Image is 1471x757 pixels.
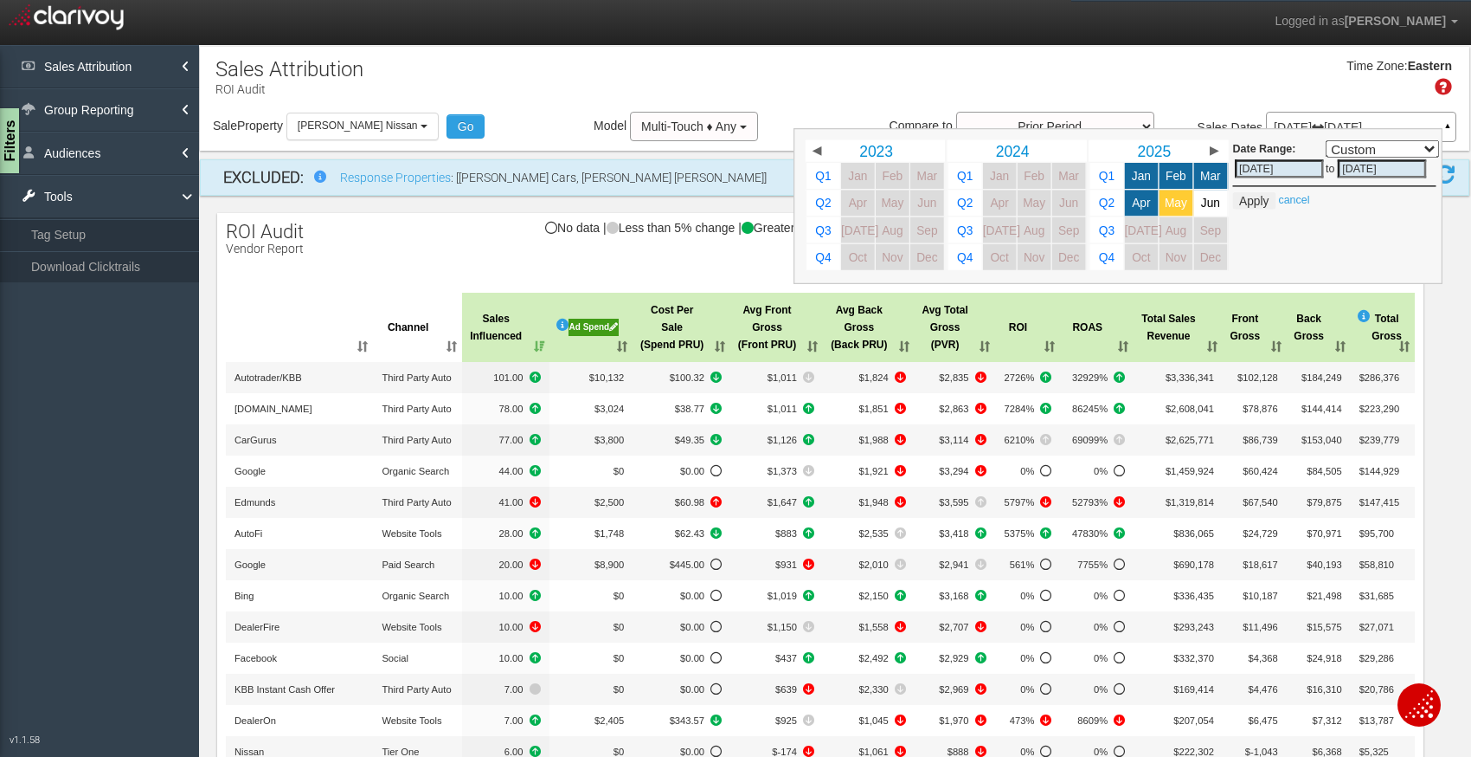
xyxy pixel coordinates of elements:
a: Apr [1125,190,1159,216]
span: Third Party Auto [382,497,451,508]
span: -221 [832,463,906,480]
a: Aug [1159,217,1193,243]
span: +22345% [1069,400,1125,417]
span: Third Party Auto [382,435,451,445]
span: -367 [832,431,906,449]
span: -378 [923,400,986,417]
span: $67,540 [1243,497,1277,508]
span: : [[PERSON_NAME] Cars, [PERSON_NAME] [PERSON_NAME]] [451,171,767,184]
span: $60,424 [1243,466,1277,476]
span: -32 [739,618,814,636]
span: $1,748 [594,528,624,539]
a: Q3 [1090,217,1124,243]
th: ROAS: activate to sort column ascending [1060,293,1134,362]
span: $21,498 [1307,591,1341,601]
span: $10,187 [1243,591,1277,601]
th: FrontGross: activate to sort column ascending [1223,293,1287,362]
span: No Data to compare% [1004,650,1052,667]
span: -1459% [1004,494,1052,511]
a: Dec [1052,244,1086,270]
span: +1374 [923,587,986,605]
a: Jan [841,163,875,189]
span: No Data to compare% [1004,463,1052,480]
button: Multi-Touch ♦ Any [630,112,758,141]
span: Jun [1201,197,1220,210]
span: No Data to compare% [1069,618,1125,636]
span: Google [234,560,266,570]
span: No Data to compare% [1069,587,1125,605]
span: Oct [1132,250,1150,263]
th: Total SalesRevenue: activate to sort column ascending [1134,293,1223,362]
span: Nov [1024,250,1044,263]
a: Apr [841,190,875,216]
span: Q2 [815,197,831,210]
span: [DATE] [1125,223,1162,236]
span: KBB Instant Cash Offer [234,684,335,695]
span: -29.01 [641,369,722,386]
span: $169,414 [1173,684,1214,695]
span: ▶ [1210,145,1218,157]
span: $18,617 [1243,560,1277,570]
span: +722 [832,650,906,667]
span: Dec [916,250,937,263]
a: Nov [876,244,909,270]
span: +186 [739,587,814,605]
span: $336,435 [1173,591,1214,601]
span: Dates [1231,120,1263,134]
span: Jan [848,170,867,183]
span: +2.00 [471,650,541,667]
span: CarGurus [234,435,277,445]
span: Third Party Auto [382,684,451,695]
span: +14889% [1069,525,1125,542]
a: Jan [983,163,1017,189]
span: $4,368 [1249,653,1278,663]
span: $24,729 [1243,528,1277,539]
span: Apr [990,197,1008,210]
span: +315 [923,525,986,542]
span: Jan [1132,170,1151,183]
span: -73 [739,556,814,573]
span: Q3 [815,223,831,236]
a: Logged in as[PERSON_NAME] [1262,1,1471,42]
span: $2,625,771 [1166,435,1214,445]
span: Q4 [1099,250,1114,263]
a: Jun [1052,190,1086,216]
span: Aug [882,223,903,236]
th: Sales Influenced: activate to sort column ascending [462,293,549,362]
span: Aug [1024,223,1044,236]
a: Mar [910,163,944,189]
span: -20.81 [641,525,722,542]
span: +1189 [832,587,906,605]
span: $690,178 [1173,560,1214,570]
span: +209 [739,525,814,542]
span: $293,243 [1173,622,1214,632]
a: May [876,190,909,216]
span: 2024 [996,142,1030,159]
span: +1748% [1004,525,1052,542]
span: [PERSON_NAME] [1345,14,1446,28]
a: Q3 [806,217,840,243]
span: -12.49 [641,400,722,417]
span: Nov [882,250,903,263]
span: $27,071 [1359,622,1394,632]
span: ROI Audit [226,221,304,243]
span: -8.00 [471,556,541,573]
span: -53 [739,463,814,480]
span: No Data to compare% [1069,556,1125,573]
p: Vendor Report [226,243,304,256]
a: May [1018,190,1051,216]
span: Sales [1198,120,1228,134]
a: 2023 [827,140,925,162]
div: Ad Spend [568,319,620,336]
a: Q3 [948,217,982,243]
a: Q2 [806,190,840,216]
span: $147,415 [1359,497,1400,508]
span: $0 [613,622,624,632]
span: [PERSON_NAME] Nissan [298,120,418,132]
span: $0 [613,591,624,601]
th: BackGross: activate to sort column ascending [1287,293,1351,362]
span: Q3 [957,223,973,236]
span: -64 [832,556,906,573]
span: Apr [1132,197,1150,210]
p: [DATE] [DATE] [1274,121,1449,133]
